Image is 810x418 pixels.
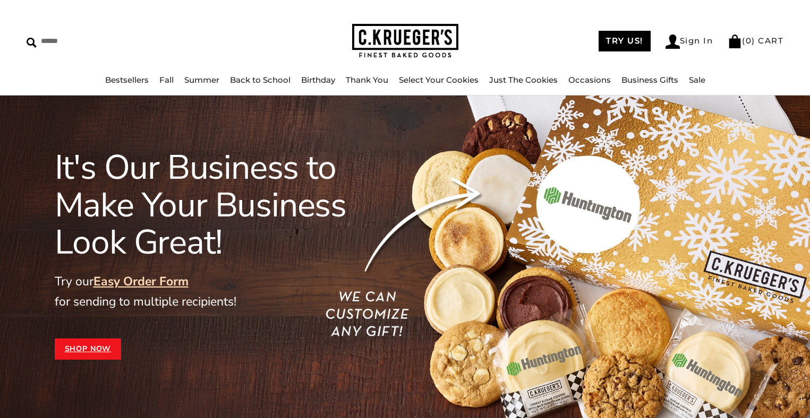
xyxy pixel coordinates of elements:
a: Birthday [301,75,335,85]
a: Sale [689,75,705,85]
p: Try our for sending to multiple recipients! [55,272,393,312]
span: 0 [746,36,752,46]
img: Search [27,38,37,48]
a: TRY US! [599,31,651,51]
a: Just The Cookies [489,75,558,85]
input: Search [27,33,206,49]
a: Occasions [568,75,611,85]
img: Bag [728,34,742,48]
a: (0) CART [728,36,783,46]
a: Fall [159,75,174,85]
a: Business Gifts [621,75,678,85]
a: Sign In [666,34,713,49]
a: Shop Now [55,338,122,360]
a: Back to School [230,75,291,85]
img: C.KRUEGER'S [352,24,458,58]
a: Thank You [346,75,388,85]
a: Summer [184,75,219,85]
a: Bestsellers [105,75,149,85]
a: Select Your Cookies [399,75,479,85]
h1: It's Our Business to Make Your Business Look Great! [55,149,393,261]
img: Account [666,34,680,49]
a: Easy Order Form [93,273,189,290]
